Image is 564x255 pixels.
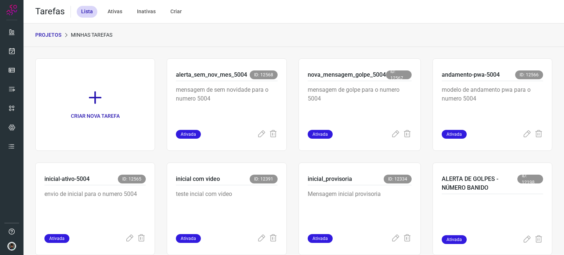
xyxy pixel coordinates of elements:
[384,175,412,183] span: ID: 12334
[166,6,186,18] div: Criar
[308,130,333,139] span: Ativada
[133,6,160,18] div: Inativas
[103,6,127,18] div: Ativas
[44,175,90,183] p: inicial-ativo-5004
[176,175,220,183] p: inicial com video
[250,175,278,183] span: ID: 12391
[308,85,412,122] p: mensagem de golpe para o numero 5004
[176,130,201,139] span: Ativada
[308,175,352,183] p: inicial_provisoria
[77,6,97,18] div: Lista
[44,190,146,226] p: envio de inicial para o numero 5004
[176,190,277,226] p: teste incial com video
[35,6,65,17] h2: Tarefas
[176,85,277,122] p: mensagem de sem novidade para o numero 5004
[118,175,146,183] span: ID: 12565
[44,234,69,243] span: Ativada
[71,31,112,39] p: Minhas Tarefas
[250,70,278,79] span: ID: 12568
[35,31,61,39] p: PROJETOS
[442,175,517,192] p: ALERTA DE GOLPES - NÚMERO BANIDO
[442,235,467,244] span: Ativada
[308,190,412,226] p: Mensagem inicial provisoria
[386,70,412,79] span: ID: 12567
[176,234,201,243] span: Ativada
[6,4,17,15] img: Logo
[442,130,467,139] span: Ativada
[517,175,543,183] span: ID: 12198
[176,70,247,79] p: alerta_sem_nov_mes_5004
[35,58,155,151] a: CRIAR NOVA TAREFA
[308,234,333,243] span: Ativada
[308,70,386,79] p: nova_mensagem_golpe_5004
[442,85,543,122] p: modelo de andamento pwa para o numero 5004
[71,112,120,120] p: CRIAR NOVA TAREFA
[7,242,16,251] img: d44150f10045ac5288e451a80f22ca79.png
[515,70,543,79] span: ID: 12566
[442,70,500,79] p: andamento-pwa-5004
